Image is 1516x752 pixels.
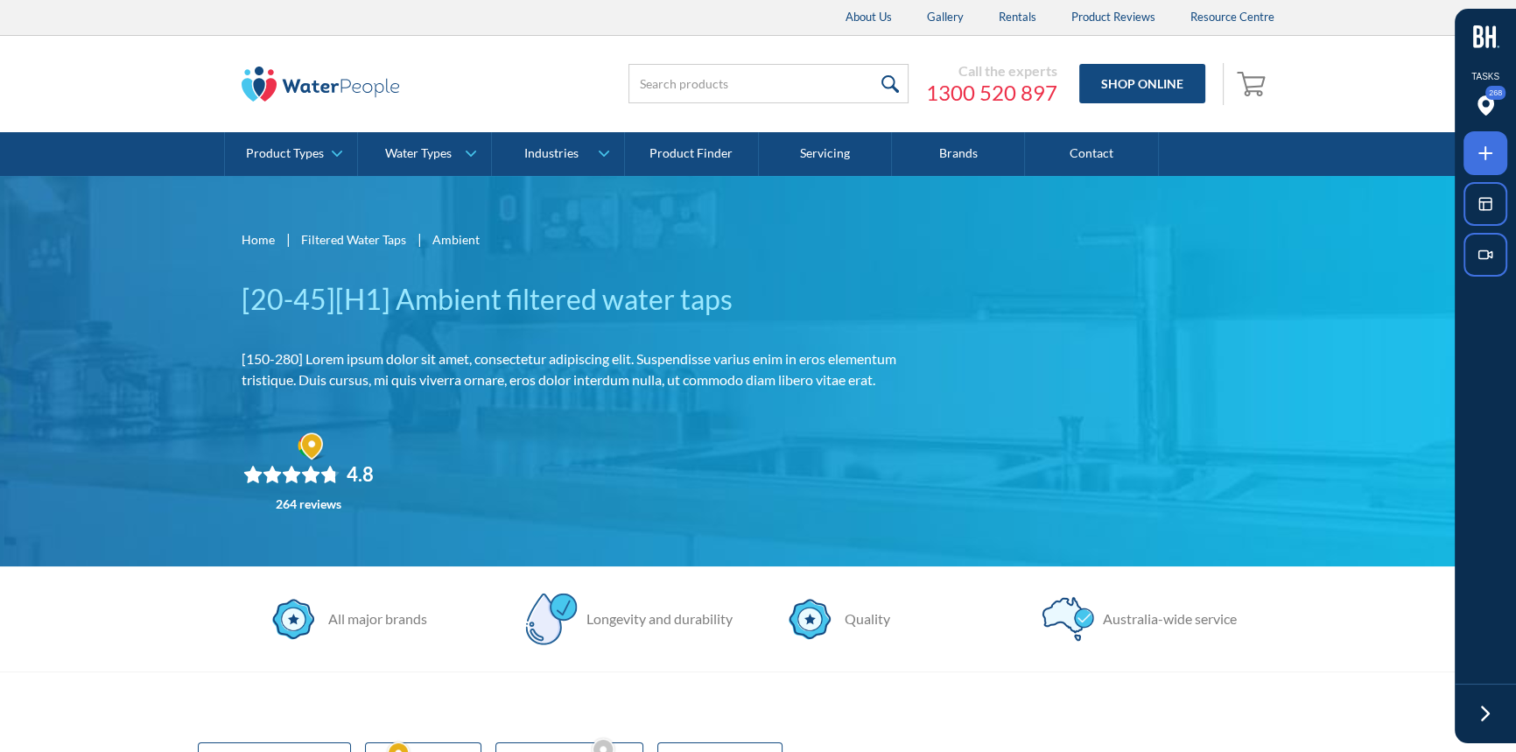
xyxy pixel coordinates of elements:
[1232,63,1274,105] a: Open empty cart
[246,146,324,161] div: Product Types
[1237,69,1270,97] img: shopping cart
[926,80,1057,106] a: 1300 520 897
[892,132,1025,176] a: Brands
[243,462,374,487] div: Rating: 4.8 out of 5
[625,132,758,176] a: Product Finder
[759,132,892,176] a: Servicing
[347,462,374,487] div: 4.8
[524,146,579,161] div: Industries
[242,348,914,390] p: [150-280] Lorem ipsum dolor sit amet, consectetur adipiscing elit. Suspendisse varius enim in ero...
[358,132,490,176] a: Water Types
[225,132,357,176] a: Product Types
[284,228,292,249] div: |
[301,230,406,249] a: Filtered Water Taps
[242,278,914,320] h1: [20-45][H1] Ambient filtered water taps
[492,132,624,176] a: Industries
[578,608,733,629] div: Longevity and durability
[385,146,452,161] div: Water Types
[1094,608,1237,629] div: Australia-wide service
[276,497,341,511] div: 264 reviews
[836,608,890,629] div: Quality
[432,230,480,249] div: Ambient
[1025,132,1158,176] a: Contact
[319,608,427,629] div: All major brands
[1079,64,1205,103] a: Shop Online
[628,64,909,103] input: Search products
[926,62,1057,80] div: Call the experts
[242,230,275,249] a: Home
[242,67,399,102] img: The Water People
[415,228,424,249] div: |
